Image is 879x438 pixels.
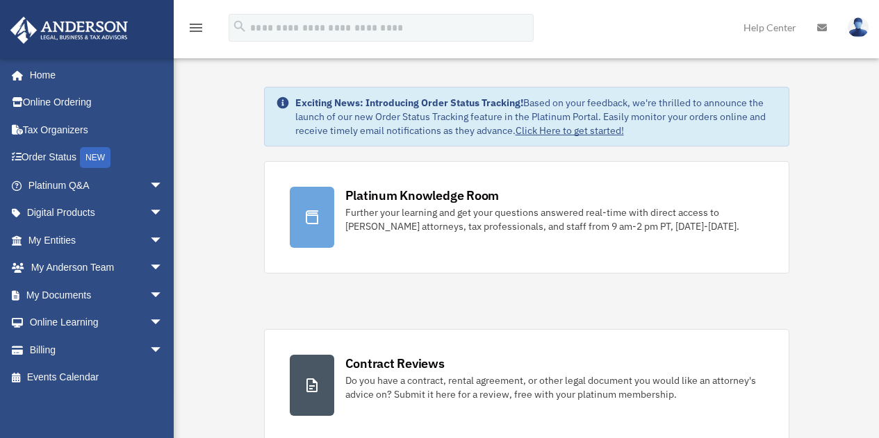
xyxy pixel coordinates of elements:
div: NEW [80,147,110,168]
a: My Documentsarrow_drop_down [10,281,184,309]
img: Anderson Advisors Platinum Portal [6,17,132,44]
a: Digital Productsarrow_drop_down [10,199,184,227]
a: Home [10,61,177,89]
div: Further your learning and get your questions answered real-time with direct access to [PERSON_NAM... [345,205,764,233]
span: arrow_drop_down [149,281,177,310]
a: Platinum Knowledge Room Further your learning and get your questions answered real-time with dire... [264,161,789,273]
i: menu [188,19,204,36]
a: Order StatusNEW [10,144,184,172]
img: User Pic [848,17,869,37]
div: Platinum Knowledge Room [345,187,500,204]
a: My Anderson Teamarrow_drop_down [10,254,184,282]
div: Based on your feedback, we're thrilled to announce the launch of our new Order Status Tracking fe... [295,96,778,137]
a: Click Here to get started! [516,124,624,137]
a: Online Ordering [10,89,184,117]
i: search [232,19,247,34]
span: arrow_drop_down [149,199,177,228]
div: Do you have a contract, rental agreement, or other legal document you would like an attorney's ad... [345,373,764,401]
a: Platinum Q&Aarrow_drop_down [10,171,184,199]
a: Tax Organizers [10,116,184,144]
a: menu [188,24,204,36]
a: Events Calendar [10,364,184,391]
span: arrow_drop_down [149,254,177,283]
a: My Entitiesarrow_drop_down [10,226,184,254]
a: Online Learningarrow_drop_down [10,309,184,337]
div: Contract Reviews [345,355,445,372]
span: arrow_drop_down [149,336,177,364]
span: arrow_drop_down [149,171,177,200]
strong: Exciting News: Introducing Order Status Tracking! [295,96,523,109]
a: Billingarrow_drop_down [10,336,184,364]
span: arrow_drop_down [149,309,177,337]
span: arrow_drop_down [149,226,177,255]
